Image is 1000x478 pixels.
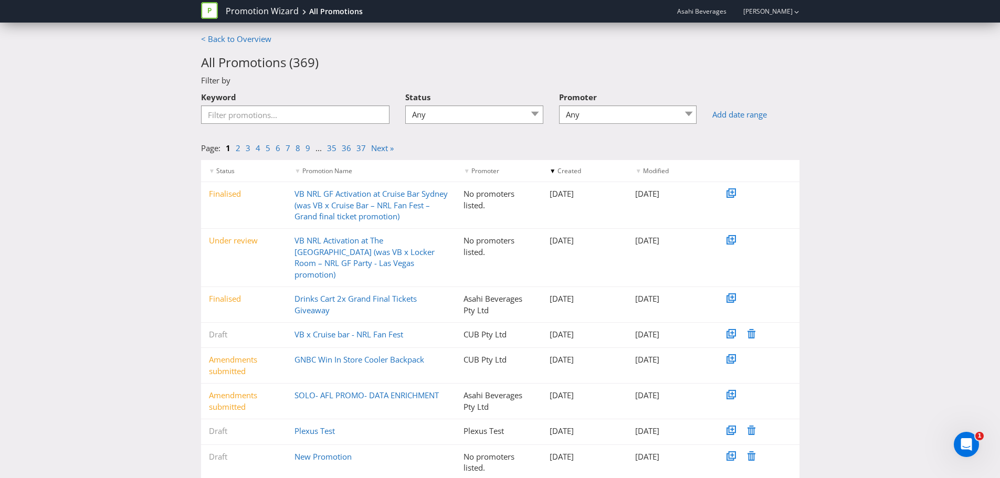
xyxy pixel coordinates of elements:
a: 3 [246,143,250,153]
a: GNBC Win In Store Cooler Backpack [294,354,424,365]
a: VB NRL Activation at The [GEOGRAPHIC_DATA] (was VB x Locker Room – NRL GF Party - Las Vegas promo... [294,235,435,279]
a: Next » [371,143,394,153]
span: Promotion Name [302,166,352,175]
a: [PERSON_NAME] [733,7,793,16]
a: 36 [342,143,351,153]
span: ▼ [209,166,215,175]
div: Draft [201,451,287,462]
span: All Promotions ( [201,54,293,71]
div: [DATE] [542,188,628,199]
a: 6 [276,143,280,153]
a: Add date range [712,109,799,120]
div: [DATE] [627,293,713,304]
a: 7 [286,143,290,153]
span: Status [216,166,235,175]
span: 1 [975,432,984,440]
a: Drinks Cart 2x Grand Final Tickets Giveaway [294,293,417,315]
span: Page: [201,143,220,153]
span: ▼ [635,166,641,175]
div: Draft [201,426,287,437]
div: [DATE] [542,329,628,340]
div: No promoters listed. [456,451,542,474]
span: Promoter [559,92,597,102]
a: 5 [266,143,270,153]
div: Asahi Beverages Pty Ltd [456,293,542,316]
div: [DATE] [627,390,713,401]
a: 4 [256,143,260,153]
iframe: Intercom live chat [954,432,979,457]
div: Amendments submitted [201,390,287,412]
div: [DATE] [542,235,628,246]
a: Promotion Wizard [226,5,299,17]
a: Plexus Test [294,426,335,436]
a: 9 [306,143,310,153]
a: VB x Cruise bar - NRL Fan Fest [294,329,403,339]
div: [DATE] [627,354,713,365]
span: 369 [293,54,315,71]
div: Finalised [201,293,287,304]
span: ) [315,54,319,71]
div: No promoters listed. [456,188,542,211]
div: CUB Pty Ltd [456,329,542,340]
div: [DATE] [627,235,713,246]
div: Under review [201,235,287,246]
span: ▼ [550,166,556,175]
div: [DATE] [627,329,713,340]
span: Promoter [471,166,499,175]
div: [DATE] [542,354,628,365]
li: ... [315,143,327,154]
a: VB NRL GF Activation at Cruise Bar Sydney (was VB x Cruise Bar – NRL Fan Fest – Grand final ticke... [294,188,448,221]
a: < Back to Overview [201,34,271,44]
a: 2 [236,143,240,153]
div: Amendments submitted [201,354,287,377]
div: Draft [201,329,287,340]
a: 37 [356,143,366,153]
div: Filter by [193,75,807,86]
div: [DATE] [627,188,713,199]
span: Created [557,166,581,175]
label: Keyword [201,87,236,103]
div: [DATE] [627,451,713,462]
div: Plexus Test [456,426,542,437]
a: New Promotion [294,451,352,462]
input: Filter promotions... [201,105,390,124]
span: Status [405,92,430,102]
span: Modified [643,166,669,175]
a: SOLO- AFL PROMO- DATA ENRICHMENT [294,390,439,400]
span: ▼ [294,166,301,175]
div: [DATE] [542,426,628,437]
div: No promoters listed. [456,235,542,258]
div: Asahi Beverages Pty Ltd [456,390,542,412]
div: [DATE] [627,426,713,437]
div: All Promotions [309,6,363,17]
a: 8 [296,143,300,153]
a: 35 [327,143,336,153]
div: CUB Pty Ltd [456,354,542,365]
a: 1 [226,143,230,153]
div: [DATE] [542,293,628,304]
span: Asahi Beverages [677,7,727,16]
div: Finalised [201,188,287,199]
span: ▼ [464,166,470,175]
div: [DATE] [542,390,628,401]
div: [DATE] [542,451,628,462]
